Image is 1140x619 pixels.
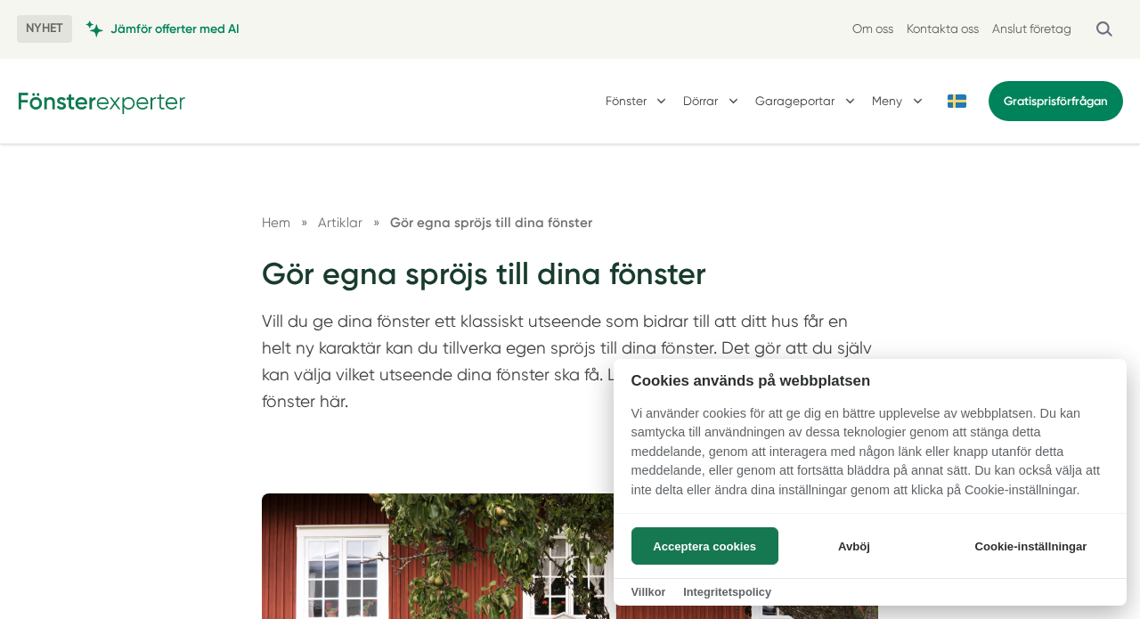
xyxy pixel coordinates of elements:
a: Villkor [631,585,666,599]
button: Cookie-inställningar [953,527,1109,565]
a: Integritetspolicy [683,585,771,599]
h2: Cookies används på webbplatsen [614,372,1127,389]
button: Acceptera cookies [631,527,778,565]
p: Vi använder cookies för att ge dig en bättre upplevelse av webbplatsen. Du kan samtycka till anvä... [614,404,1127,513]
button: Avböj [783,527,924,565]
